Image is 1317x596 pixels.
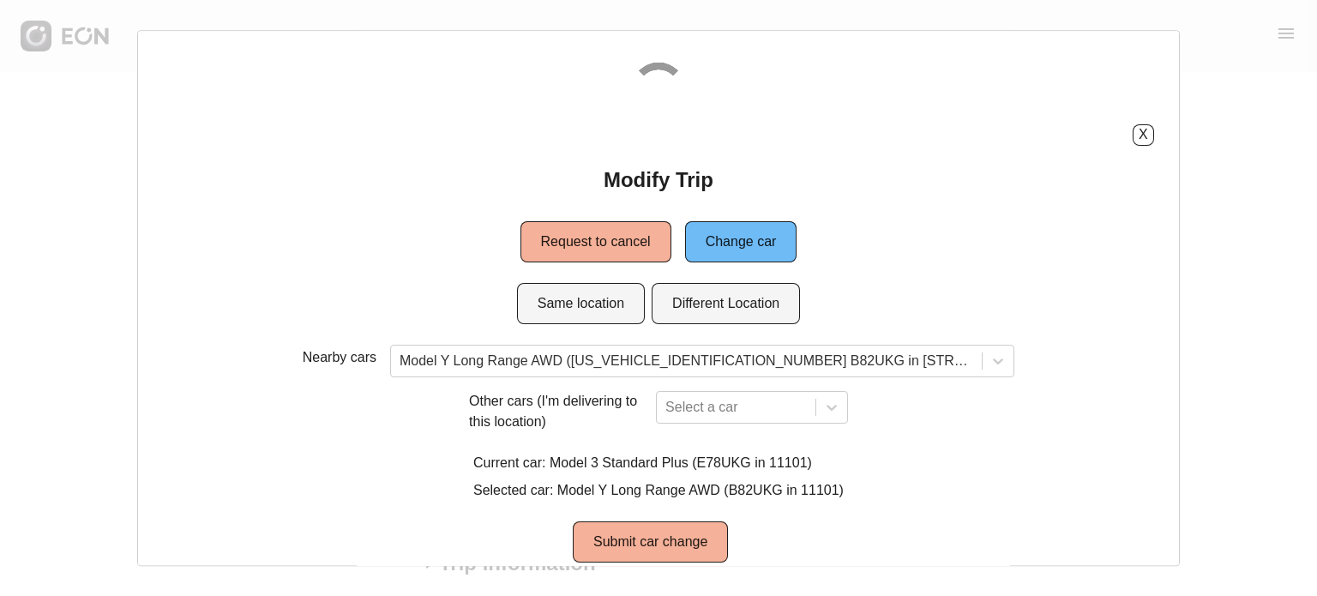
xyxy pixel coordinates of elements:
p: Selected car: Model Y Long Range AWD (B82UKG in 11101) [473,480,844,501]
button: X [1133,124,1154,146]
p: Nearby cars [303,347,376,368]
p: Current car: Model 3 Standard Plus (E78UKG in 11101) [473,453,844,473]
h2: Modify Trip [604,166,713,194]
button: Request to cancel [520,221,671,262]
button: Change car [685,221,797,262]
button: Same location [517,283,645,324]
button: Different Location [652,283,800,324]
button: Submit car change [573,521,728,563]
p: Other cars (I'm delivering to this location) [469,391,649,432]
